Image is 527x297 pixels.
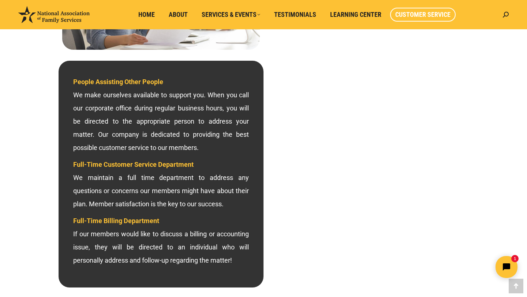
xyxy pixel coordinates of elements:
span: Services & Events [202,11,260,19]
iframe: 2300 East Katella Ave Suite 450 Anaheim Ca 92806 [267,64,465,284]
span: We make ourselves available to support you. When you call our corporate office during regular bus... [73,78,249,151]
span: Full-Time Customer Service Department [73,161,194,168]
iframe: Tidio Chat [398,250,524,284]
span: Learning Center [330,11,381,19]
a: About [164,8,193,22]
a: Home [133,8,160,22]
img: National Association of Family Services [18,6,90,23]
a: Customer Service [390,8,456,22]
span: About [169,11,188,19]
span: If our members would like to discuss a billing or accounting issue, they will be directed to an i... [73,217,249,264]
span: Full-Time Billing Department [73,217,159,225]
span: Home [138,11,155,19]
span: People Assisting Other People [73,78,163,86]
a: Testimonials [269,8,321,22]
a: Learning Center [325,8,386,22]
span: Customer Service [395,11,451,19]
span: We maintain a full time department to address any questions or concerns our members might have ab... [73,161,249,208]
span: Testimonials [274,11,316,19]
